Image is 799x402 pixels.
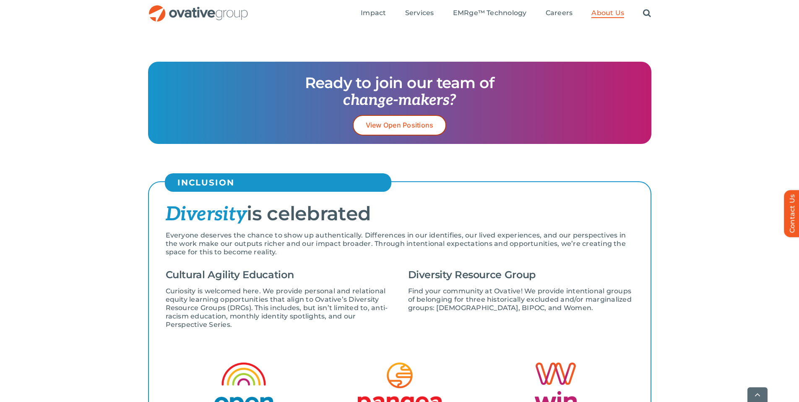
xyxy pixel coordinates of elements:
a: View Open Positions [353,115,447,136]
a: Impact [361,9,386,18]
span: Impact [361,9,386,17]
span: change-makers? [343,91,455,110]
span: EMRge™ Technology [453,9,527,17]
span: Careers [546,9,573,17]
p: Ready to join our team of [156,74,643,109]
a: Services [405,9,434,18]
h4: Cultural Agility Education [166,269,396,281]
span: View Open Positions [366,121,434,129]
a: Search [643,9,651,18]
h2: is celebrated [166,203,634,225]
a: Careers [546,9,573,18]
h5: INCLUSION [177,178,387,188]
span: About Us [591,9,624,17]
a: About Us [591,9,624,18]
span: Services [405,9,434,17]
p: Curiosity is welcomed here. We provide personal and relational equity learning opportunities that... [166,287,396,329]
span: Diversity [166,203,247,226]
p: Everyone deserves the chance to show up authentically. Differences in our identifies, our lived e... [166,231,634,256]
a: EMRge™ Technology [453,9,527,18]
a: OG_Full_horizontal_RGB [148,4,249,12]
h4: Diversity Resource Group [408,269,634,281]
p: Find your community at Ovative! We provide intentional groups of belonging for three historically... [408,287,634,312]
